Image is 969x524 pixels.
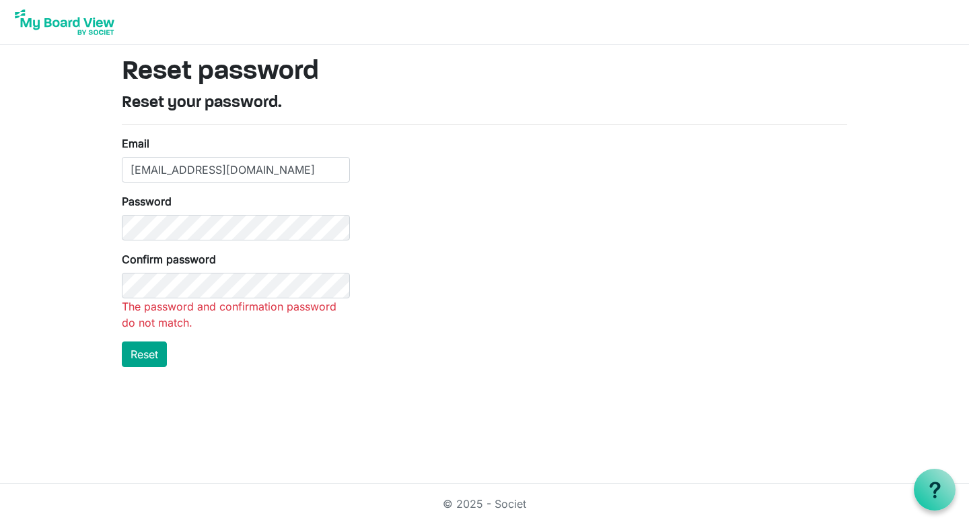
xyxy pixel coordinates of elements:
[122,251,216,267] label: Confirm password
[122,300,336,329] span: The password and confirmation password do not match.
[122,193,172,209] label: Password
[11,5,118,39] img: My Board View Logo
[122,135,149,152] label: Email
[122,56,847,88] h1: Reset password
[122,341,167,367] button: Reset
[122,94,847,113] h4: Reset your password.
[443,497,526,511] a: © 2025 - Societ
